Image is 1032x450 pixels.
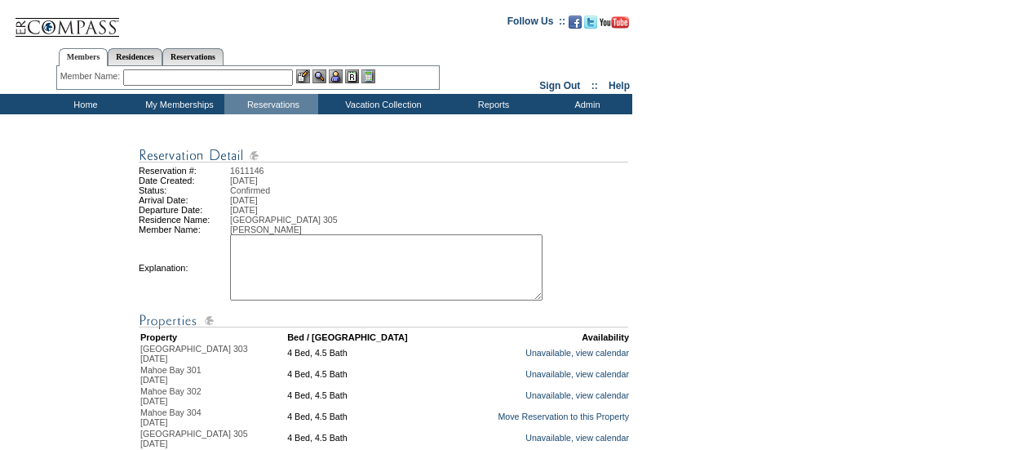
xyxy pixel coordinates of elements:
img: Impersonate [329,69,343,83]
td: Residence Name: [139,215,230,225]
img: Reservation Detail [139,145,628,166]
span: Confirmed [230,185,270,195]
span: [GEOGRAPHIC_DATA] 305 [230,215,338,225]
td: Explanation: [139,234,230,301]
td: Property [140,332,286,342]
span: [DATE] [140,396,168,406]
img: Subscribe to our YouTube Channel [600,16,629,29]
span: :: [591,80,598,91]
img: View [312,69,326,83]
img: Compass Home [14,4,120,38]
span: [PERSON_NAME] [230,225,302,234]
img: Follow us on Twitter [584,16,597,29]
a: Subscribe to our YouTube Channel [600,20,629,30]
a: Residences [108,48,162,65]
td: Follow Us :: [507,14,565,33]
div: Mahoe Bay 304 [140,408,286,417]
img: Reservations [345,69,359,83]
img: Become our fan on Facebook [569,16,582,29]
span: [DATE] [140,439,168,448]
div: [GEOGRAPHIC_DATA] 305 [140,429,286,439]
td: Status: [139,185,230,195]
a: Unavailable, view calendar [525,348,629,358]
td: Vacation Collection [318,94,445,114]
td: Date Created: [139,176,230,185]
img: b_edit.gif [296,69,310,83]
td: Bed / [GEOGRAPHIC_DATA] [287,332,450,342]
img: b_calculator.gif [361,69,375,83]
span: [DATE] [230,205,258,215]
a: Sign Out [539,80,580,91]
div: Mahoe Bay 301 [140,365,286,375]
td: Home [37,94,131,114]
a: Help [609,80,630,91]
a: Move Reservation to this Property [498,412,629,421]
td: 4 Bed, 4.5 Bath [287,429,450,448]
td: Departure Date: [139,205,230,215]
div: Mahoe Bay 302 [140,386,286,396]
span: [DATE] [140,375,168,385]
td: 4 Bed, 4.5 Bath [287,365,450,385]
a: Members [59,48,109,66]
span: [DATE] [230,195,258,205]
span: [DATE] [140,354,168,363]
td: Reports [445,94,538,114]
td: Admin [538,94,632,114]
a: Reservations [162,48,224,65]
a: Follow us on Twitter [584,20,597,30]
a: Unavailable, view calendar [525,390,629,400]
td: Member Name: [139,225,230,234]
div: Member Name: [60,69,123,83]
td: Availability [452,332,629,342]
div: [GEOGRAPHIC_DATA] 303 [140,344,286,354]
span: [DATE] [140,417,168,427]
img: Reservation Detail [139,310,628,331]
td: Reservation #: [139,166,230,176]
a: Unavailable, view calendar [525,369,629,379]
a: Become our fan on Facebook [569,20,582,30]
a: Unavailable, view calendar [525,433,629,443]
span: [DATE] [230,176,258,185]
td: 4 Bed, 4.5 Bath [287,408,450,427]
td: Arrival Date: [139,195,230,205]
td: 4 Bed, 4.5 Bath [287,344,450,363]
span: 1611146 [230,166,264,176]
td: Reservations [224,94,318,114]
td: My Memberships [131,94,224,114]
td: 4 Bed, 4.5 Bath [287,386,450,406]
